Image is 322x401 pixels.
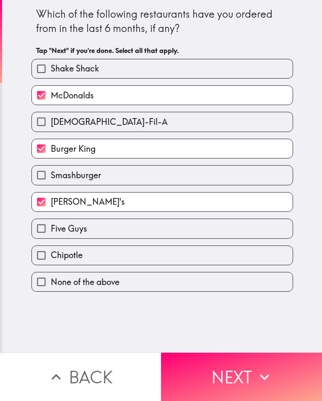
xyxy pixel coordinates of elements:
h6: Tap "Next" if you're done. Select all that apply. [36,46,288,55]
button: Chipotle [32,246,293,265]
span: None of the above [51,276,119,288]
span: [DEMOGRAPHIC_DATA]-Fil-A [51,116,168,128]
button: Smashburger [32,166,293,185]
span: McDonalds [51,90,94,101]
button: Next [161,353,322,401]
button: [DEMOGRAPHIC_DATA]-Fil-A [32,112,293,131]
span: Shake Shack [51,63,99,74]
button: [PERSON_NAME]'s [32,193,293,211]
button: Burger King [32,139,293,158]
div: Which of the following restaurants have you ordered from in the last 6 months, if any? [36,7,288,35]
span: Smashburger [51,169,101,181]
span: Five Guys [51,223,87,235]
button: Shake Shack [32,59,293,78]
button: McDonalds [32,86,293,105]
span: Chipotle [51,249,83,261]
button: Five Guys [32,219,293,238]
span: Burger King [51,143,96,155]
span: [PERSON_NAME]'s [51,196,125,208]
button: None of the above [32,272,293,291]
